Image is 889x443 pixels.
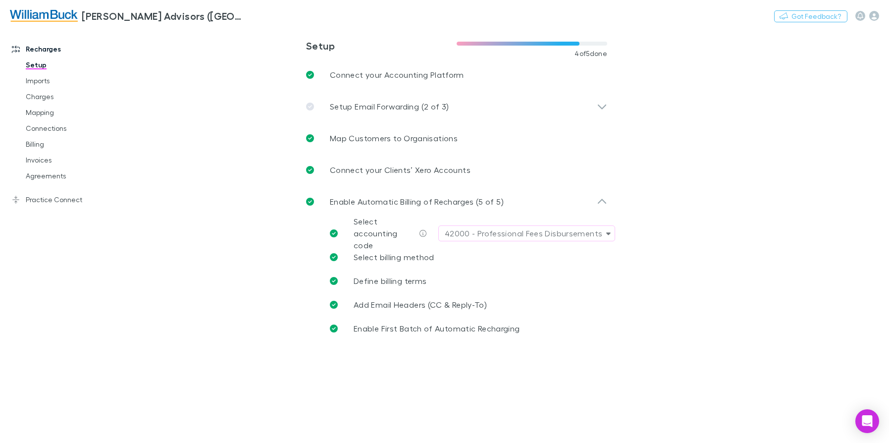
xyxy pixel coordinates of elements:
[16,120,133,136] a: Connections
[855,409,879,433] div: Open Intercom Messenger
[298,186,615,218] div: Enable Automatic Billing of Recharges (5 of 5)
[298,59,615,91] a: Connect your Accounting Platform
[16,152,133,168] a: Invoices
[330,196,504,208] p: Enable Automatic Billing of Recharges (5 of 5)
[354,276,426,285] span: Define billing terms
[575,50,607,57] span: 4 of 5 done
[438,225,615,241] button: 42000 - Professional Fees Disbursements
[354,217,398,250] span: Select accounting code
[322,293,615,317] a: Add Email Headers (CC & Reply-To)
[2,192,133,208] a: Practice Connect
[322,269,615,293] a: Define billing terms
[16,73,133,89] a: Imports
[330,164,471,176] p: Connect your Clients’ Xero Accounts
[354,252,434,262] span: Select billing method
[330,132,458,144] p: Map Customers to Organisations
[322,317,615,340] a: Enable First Batch of Automatic Recharging
[298,122,615,154] a: Map Customers to Organisations
[330,69,464,81] p: Connect your Accounting Platform
[16,57,133,73] a: Setup
[16,105,133,120] a: Mapping
[330,101,449,112] p: Setup Email Forwarding (2 of 3)
[2,41,133,57] a: Recharges
[298,91,615,122] div: Setup Email Forwarding (2 of 3)
[354,300,487,309] span: Add Email Headers (CC & Reply-To)
[306,40,457,52] h3: Setup
[4,4,252,28] a: [PERSON_NAME] Advisors ([GEOGRAPHIC_DATA]) Pty Ltd
[16,136,133,152] a: Billing
[16,168,133,184] a: Agreements
[10,10,78,22] img: William Buck Advisors (WA) Pty Ltd's Logo
[298,154,615,186] a: Connect your Clients’ Xero Accounts
[445,227,602,239] div: 42000 - Professional Fees Disbursements
[354,324,520,333] span: Enable First Batch of Automatic Recharging
[16,89,133,105] a: Charges
[774,10,847,22] button: Got Feedback?
[322,245,615,269] a: Select billing method
[82,10,246,22] h3: [PERSON_NAME] Advisors ([GEOGRAPHIC_DATA]) Pty Ltd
